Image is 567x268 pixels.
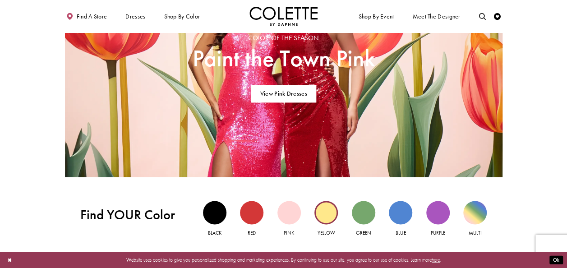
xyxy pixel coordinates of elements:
button: Submit Dialog [549,256,563,264]
div: Red view [240,201,263,224]
span: Color of the Season [193,34,375,42]
div: Green view [352,201,375,224]
span: Yellow [318,230,335,236]
div: Yellow view [314,201,338,224]
a: Toggle search [477,7,488,26]
div: Blue view [389,201,412,224]
p: Website uses cookies to give you personalized shopping and marketing experiences. By continuing t... [49,255,518,264]
span: Dresses [124,7,147,26]
span: Purple [431,230,445,236]
a: here [432,257,440,263]
span: Multi [469,230,482,236]
a: Pink view Pink [277,201,301,237]
a: Multi view Multi [463,201,487,237]
span: Shop by color [162,7,202,26]
button: Close Dialog [4,254,15,266]
a: Yellow view Yellow [314,201,338,237]
span: Paint the Town Pink [193,45,375,71]
a: View Pink Dresses [251,85,316,103]
span: Blue [396,230,406,236]
div: Pink view [277,201,301,224]
a: Green view Green [352,201,375,237]
span: Shop by color [164,13,200,20]
a: Visit Home Page [249,7,318,26]
img: Colette by Daphne [249,7,318,26]
a: Purple view Purple [426,201,450,237]
a: Check Wishlist [492,7,502,26]
span: Dresses [125,13,145,20]
span: Red [248,230,256,236]
a: Black view Black [203,201,226,237]
span: Find a store [77,13,107,20]
span: Green [356,230,371,236]
span: Shop By Event [357,7,396,26]
a: Find a store [65,7,109,26]
span: Find YOUR Color [80,207,188,223]
span: Pink [284,230,294,236]
span: Black [208,230,221,236]
div: Multi view [463,201,487,224]
div: Black view [203,201,226,224]
span: Shop By Event [359,13,394,20]
a: Meet the designer [411,7,462,26]
a: Red view Red [240,201,263,237]
div: Purple view [426,201,450,224]
span: Meet the designer [412,13,460,20]
a: Blue view Blue [389,201,412,237]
